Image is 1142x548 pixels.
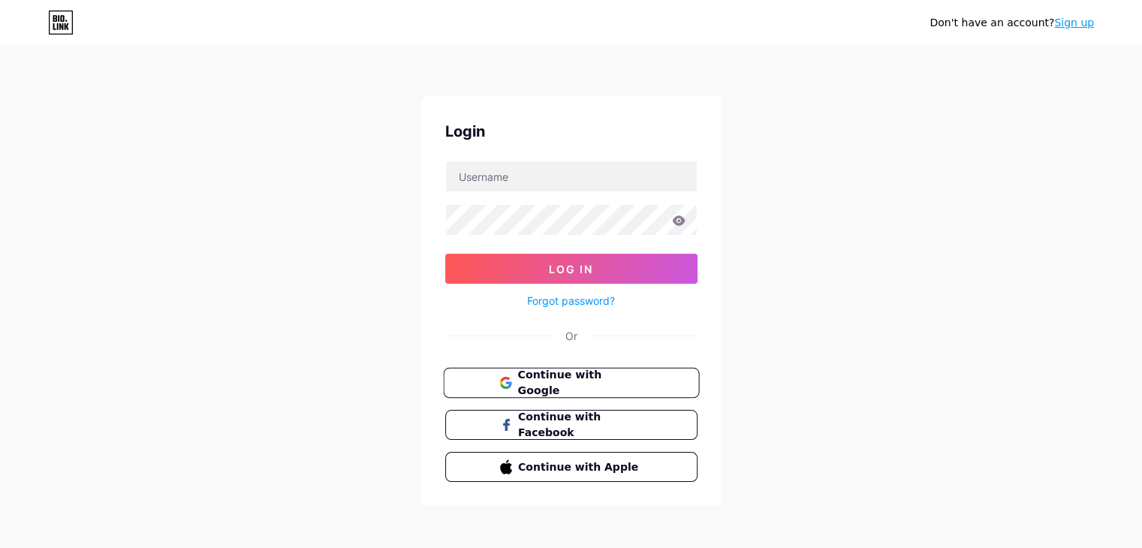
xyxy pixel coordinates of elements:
[527,293,615,309] a: Forgot password?
[445,452,698,482] button: Continue with Apple
[930,15,1094,31] div: Don't have an account?
[517,367,643,399] span: Continue with Google
[549,263,593,276] span: Log In
[518,409,642,441] span: Continue with Facebook
[565,328,577,344] div: Or
[445,120,698,143] div: Login
[443,368,699,399] button: Continue with Google
[1054,17,1094,29] a: Sign up
[445,410,698,440] button: Continue with Facebook
[446,161,697,191] input: Username
[445,368,698,398] a: Continue with Google
[445,254,698,284] button: Log In
[518,459,642,475] span: Continue with Apple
